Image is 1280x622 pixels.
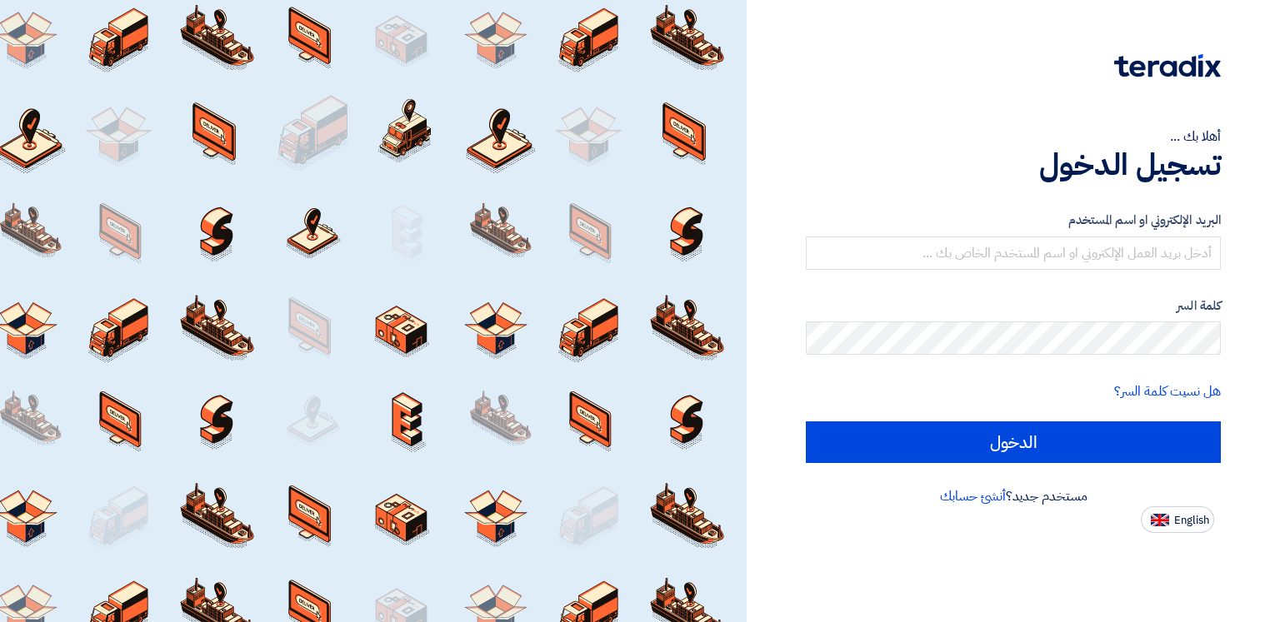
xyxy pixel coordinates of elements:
a: هل نسيت كلمة السر؟ [1114,381,1221,401]
img: Teradix logo [1114,54,1221,77]
a: أنشئ حسابك [940,486,1006,506]
h1: تسجيل الدخول [806,147,1221,183]
div: أهلا بك ... [806,127,1221,147]
span: English [1174,515,1209,526]
input: أدخل بريد العمل الإلكتروني او اسم المستخدم الخاص بك ... [806,236,1221,270]
label: البريد الإلكتروني او اسم المستخدم [806,211,1221,230]
button: English [1141,506,1214,533]
input: الدخول [806,421,1221,463]
div: مستخدم جديد؟ [806,486,1221,506]
label: كلمة السر [806,296,1221,316]
img: en-US.png [1151,514,1169,526]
